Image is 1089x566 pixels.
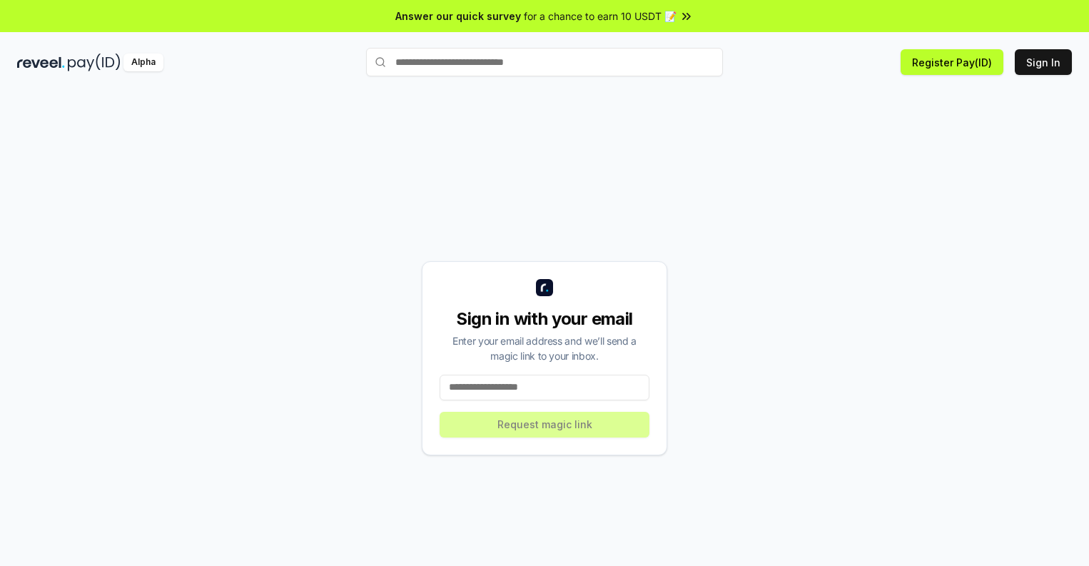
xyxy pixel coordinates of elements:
img: pay_id [68,54,121,71]
button: Register Pay(ID) [901,49,1003,75]
div: Enter your email address and we’ll send a magic link to your inbox. [440,333,649,363]
span: for a chance to earn 10 USDT 📝 [524,9,677,24]
div: Sign in with your email [440,308,649,330]
div: Alpha [123,54,163,71]
img: reveel_dark [17,54,65,71]
button: Sign In [1015,49,1072,75]
span: Answer our quick survey [395,9,521,24]
img: logo_small [536,279,553,296]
